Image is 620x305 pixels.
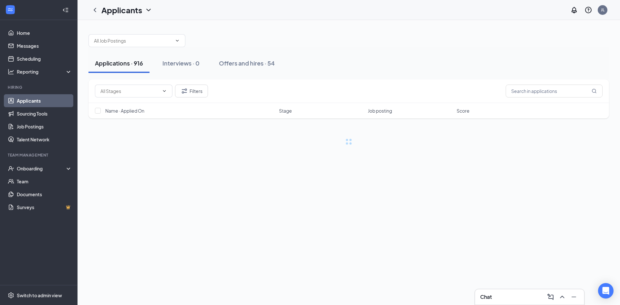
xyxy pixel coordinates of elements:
[62,7,69,13] svg: Collapse
[101,5,142,15] h1: Applicants
[175,85,208,97] button: Filter Filters
[506,85,603,97] input: Search in applications
[17,107,72,120] a: Sourcing Tools
[145,6,152,14] svg: ChevronDown
[7,6,14,13] svg: WorkstreamLogo
[17,94,72,107] a: Applicants
[162,59,200,67] div: Interviews · 0
[17,188,72,201] a: Documents
[91,6,99,14] svg: ChevronLeft
[162,88,167,94] svg: ChevronDown
[545,292,556,302] button: ComposeMessage
[95,59,143,67] div: Applications · 916
[557,292,567,302] button: ChevronUp
[547,293,554,301] svg: ComposeMessage
[17,175,72,188] a: Team
[570,6,578,14] svg: Notifications
[480,293,492,300] h3: Chat
[17,52,72,65] a: Scheduling
[17,201,72,214] a: SurveysCrown
[181,87,188,95] svg: Filter
[100,87,159,95] input: All Stages
[17,120,72,133] a: Job Postings
[17,292,62,299] div: Switch to admin view
[558,293,566,301] svg: ChevronUp
[8,152,71,158] div: Team Management
[17,39,72,52] a: Messages
[17,133,72,146] a: Talent Network
[17,165,67,172] div: Onboarding
[457,107,470,114] span: Score
[105,107,144,114] span: Name · Applied On
[8,292,14,299] svg: Settings
[368,107,392,114] span: Job posting
[570,293,578,301] svg: Minimize
[584,6,592,14] svg: QuestionInfo
[601,7,604,13] div: JL
[592,88,597,94] svg: MagnifyingGlass
[8,165,14,172] svg: UserCheck
[175,38,180,43] svg: ChevronDown
[17,68,72,75] div: Reporting
[8,85,71,90] div: Hiring
[17,26,72,39] a: Home
[8,68,14,75] svg: Analysis
[279,107,292,114] span: Stage
[598,283,614,299] div: Open Intercom Messenger
[219,59,275,67] div: Offers and hires · 54
[569,292,579,302] button: Minimize
[94,37,172,44] input: All Job Postings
